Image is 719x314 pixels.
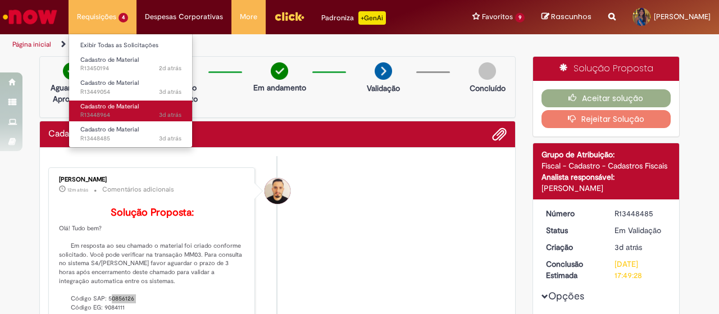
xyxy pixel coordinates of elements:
span: Requisições [77,11,116,22]
img: ServiceNow [1,6,59,28]
div: Em Validação [615,225,667,236]
dt: Conclusão Estimada [538,258,607,281]
dt: Status [538,225,607,236]
span: 3d atrás [615,242,642,252]
div: Grupo de Atribuição: [541,149,671,160]
img: arrow-next.png [375,62,392,80]
span: 9 [515,13,525,22]
small: Comentários adicionais [102,185,174,194]
div: Analista responsável: [541,171,671,183]
p: Concluído [470,83,506,94]
dt: Criação [538,242,607,253]
span: More [240,11,257,22]
span: Cadastro de Material [80,102,139,111]
span: Favoritos [482,11,513,22]
div: Padroniza [321,11,386,25]
time: 26/08/2025 15:25:58 [159,88,181,96]
a: Exibir Todas as Solicitações [69,39,193,52]
ul: Trilhas de página [8,34,471,55]
div: R13448485 [615,208,667,219]
p: Em andamento [253,82,306,93]
img: img-circle-grey.png [479,62,496,80]
span: Despesas Corporativas [145,11,223,22]
span: Rascunhos [551,11,591,22]
span: 4 [119,13,128,22]
a: Aberto R13449054 : Cadastro de Material [69,77,193,98]
img: check-circle-green.png [63,62,80,80]
span: [PERSON_NAME] [654,12,711,21]
span: 3d atrás [159,134,181,143]
div: 26/08/2025 13:59:58 [615,242,667,253]
span: R13448964 [80,111,181,120]
button: Rejeitar Solução [541,110,671,128]
ul: Requisições [69,34,193,148]
span: Cadastro de Material [80,79,139,87]
a: Rascunhos [541,12,591,22]
button: Adicionar anexos [492,127,507,142]
span: R13450194 [80,64,181,73]
span: Cadastro de Material [80,56,139,64]
p: +GenAi [358,11,386,25]
a: Aberto R13448485 : Cadastro de Material [69,124,193,144]
img: click_logo_yellow_360x200.png [274,8,304,25]
time: 28/08/2025 15:20:23 [67,186,88,193]
div: [PERSON_NAME] [541,183,671,194]
div: Arnaldo Jose Vieira De Melo [265,178,290,204]
dt: Número [538,208,607,219]
span: R13449054 [80,88,181,97]
span: R13448485 [80,134,181,143]
button: Aceitar solução [541,89,671,107]
div: [PERSON_NAME] [59,176,246,183]
time: 26/08/2025 15:11:47 [159,111,181,119]
b: Solução Proposta: [111,206,194,219]
h2: Cadastro de Material Histórico de tíquete [48,129,132,139]
span: 3d atrás [159,111,181,119]
a: Aberto R13450194 : Cadastro de Material [69,54,193,75]
time: 26/08/2025 18:23:56 [159,64,181,72]
img: check-circle-green.png [271,62,288,80]
span: 3d atrás [159,88,181,96]
p: Validação [367,83,400,94]
div: Solução Proposta [533,57,680,81]
time: 26/08/2025 13:59:58 [615,242,642,252]
span: 2d atrás [159,64,181,72]
p: Aguardando Aprovação [44,82,99,104]
a: Página inicial [12,40,51,49]
div: Fiscal - Cadastro - Cadastros Fiscais [541,160,671,171]
a: Aberto R13448964 : Cadastro de Material [69,101,193,121]
span: Cadastro de Material [80,125,139,134]
div: [DATE] 17:49:28 [615,258,667,281]
span: 12m atrás [67,186,88,193]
